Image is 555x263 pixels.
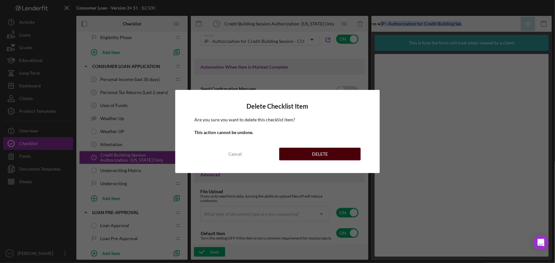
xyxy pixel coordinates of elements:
[194,116,361,123] p: Are you sure you want to delete this checklist item?
[312,148,328,160] div: DELETE
[5,5,152,41] body: Rich Text Area. Press ALT-0 for help.
[5,5,152,26] div: This form gives JP permission to charge a Credit Building fee for Consumer Loans and is a require...
[279,148,361,160] button: DELETE
[5,34,152,41] div: If your first language is English, do not select a language.
[194,148,276,160] button: Cancel
[228,148,242,160] div: Cancel
[194,130,253,135] b: This action cannot be undone.
[194,103,361,110] h4: Delete Checklist Item
[533,235,549,250] div: Open Intercom Messenger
